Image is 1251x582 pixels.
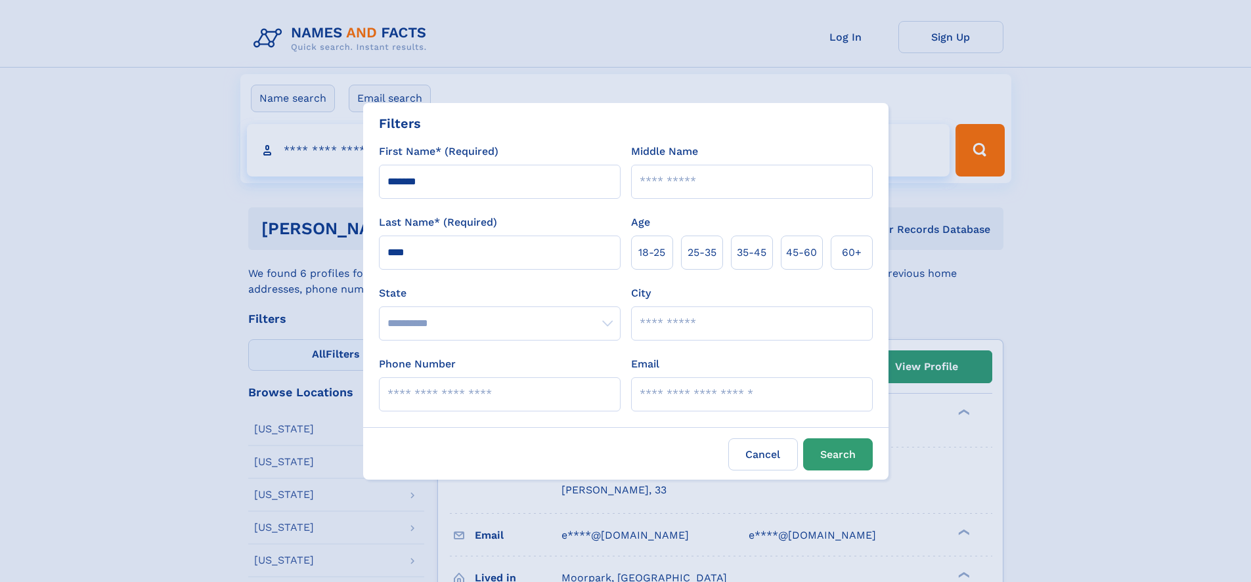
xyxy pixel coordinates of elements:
[803,438,873,470] button: Search
[737,245,766,260] span: 35‑45
[379,356,456,372] label: Phone Number
[379,144,498,159] label: First Name* (Required)
[688,245,716,260] span: 25‑35
[728,438,798,470] label: Cancel
[379,285,621,301] label: State
[631,215,650,230] label: Age
[631,356,659,372] label: Email
[631,144,698,159] label: Middle Name
[379,114,421,133] div: Filters
[631,285,651,301] label: City
[379,215,497,230] label: Last Name* (Required)
[786,245,817,260] span: 45‑60
[842,245,862,260] span: 60+
[638,245,665,260] span: 18‑25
